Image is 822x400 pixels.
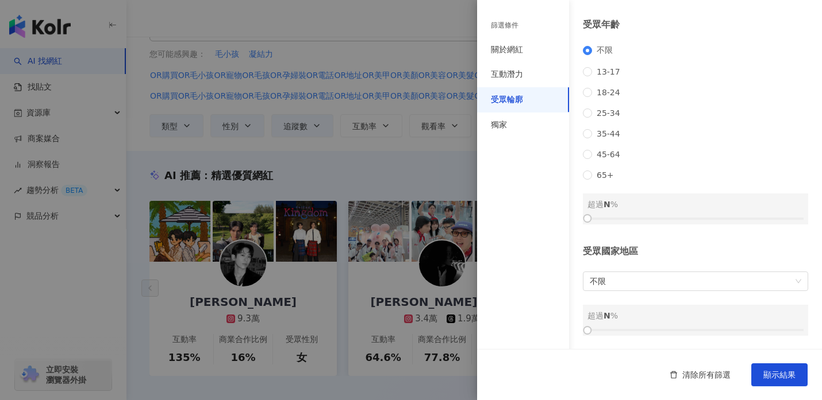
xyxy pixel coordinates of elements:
[592,150,625,159] span: 45-64
[491,44,523,56] div: 關於網紅
[491,21,518,30] div: 篩選條件
[604,200,610,209] span: N
[751,363,808,386] button: 顯示結果
[491,94,523,106] div: 受眾輪廓
[592,170,619,180] span: 65+
[587,198,804,211] div: 超過 %
[682,370,731,379] span: 清除所有篩選
[592,88,625,97] span: 18-24
[658,363,742,386] button: 清除所有篩選
[592,129,625,138] span: 35-44
[592,45,617,56] span: 不限
[583,245,808,258] div: 受眾國家地區
[587,309,804,322] div: 超過 %
[491,69,523,80] div: 互動潛力
[670,371,678,379] span: delete
[592,108,625,118] span: 25-34
[583,18,808,31] div: 受眾年齡
[491,119,507,131] div: 獨家
[763,370,796,379] span: 顯示結果
[604,311,610,320] span: N
[590,272,801,290] span: 不限
[592,67,625,76] span: 13-17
